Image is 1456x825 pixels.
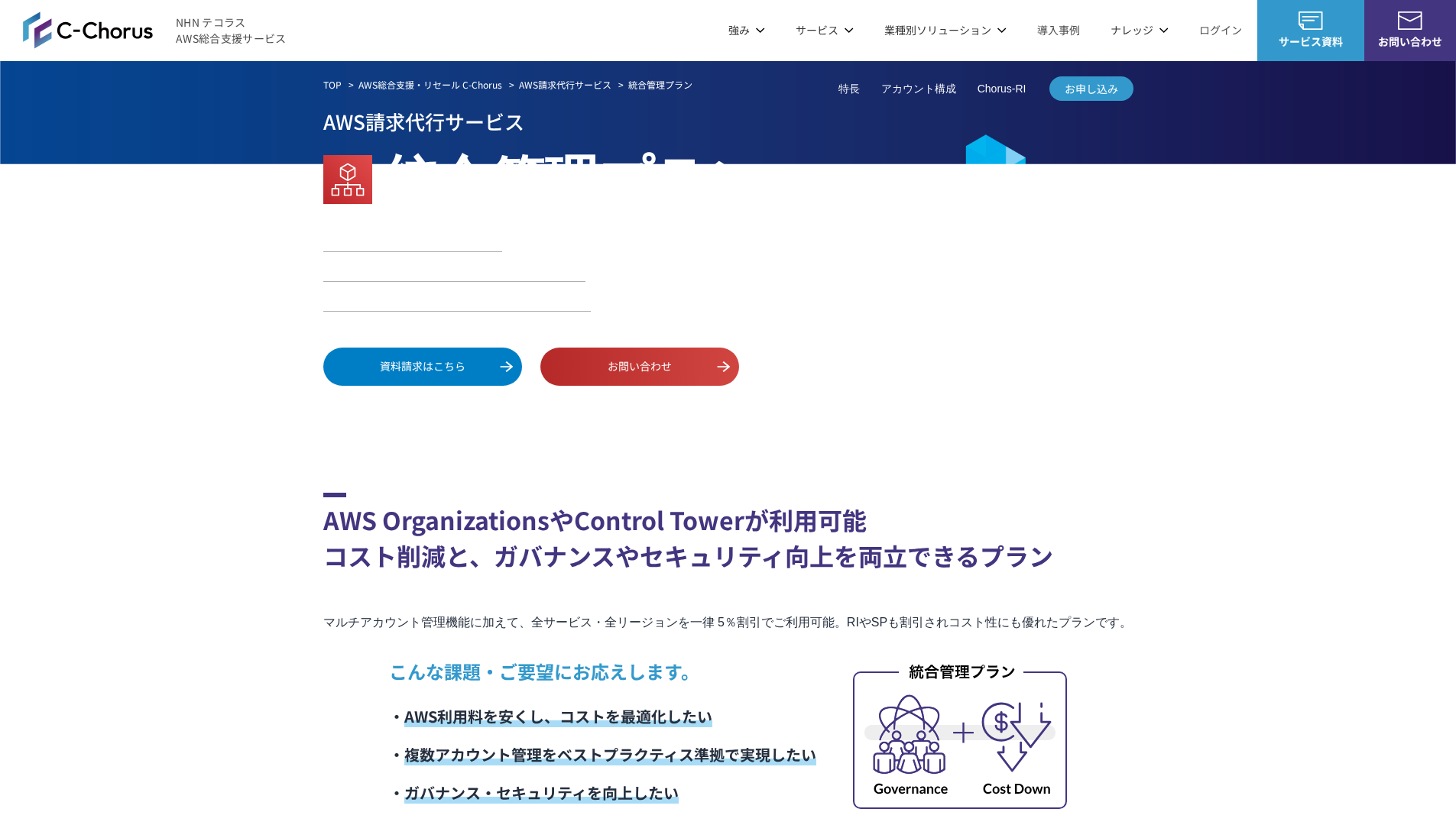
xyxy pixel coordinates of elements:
a: 導入事例 [1037,22,1080,38]
img: AWS Organizations [323,155,372,204]
span: ガバナンス・セキュリティを向上したい [404,781,679,804]
img: AWS総合支援サービス C-Chorus [23,11,153,48]
span: 5 [432,223,447,251]
a: アカウント構成 [881,81,956,97]
a: Chorus-RI [978,81,1026,97]
span: 複数アカウント管理をベストプラクティス準拠で実現したい [404,743,816,765]
li: ・ [389,697,816,736]
li: AWS Organizations をご利用可能 [323,260,585,281]
a: ログイン [1199,22,1242,38]
a: お問い合わせ [540,348,739,386]
h2: AWS OrganizationsやControl Towerが利用可能 コスト削減と、ガバナンスやセキュリティ向上を両立できるプラン [323,493,1133,574]
span: AWS利用料を安くし、コストを最適化したい [404,705,712,727]
p: ナレッジ [1111,22,1169,38]
span: サービス資料 [1257,34,1364,50]
li: ・ [389,774,816,812]
a: 特長 [838,81,860,97]
li: AWS 利用料金 % 割引 [323,225,503,251]
span: お問い合わせ [1364,34,1456,50]
img: 統合管理プラン_内容イメージ [853,661,1067,809]
p: サービス [796,22,854,38]
a: AWS請求代行サービス [519,78,611,92]
a: AWS総合支援・リセール C-Chorus [358,78,502,92]
em: 統合管理プラン [384,137,764,215]
p: マルチアカウント管理機能に加えて、全サービス・全リージョンを一律 5％割引でご利用可能。RIやSPも割引されコスト性にも優れたプランです。 [323,612,1133,633]
li: ・ [389,736,816,774]
a: TOP [323,78,342,92]
a: 資料請求はこちら [323,348,522,386]
p: AWS請求代行サービス [323,105,1133,137]
p: 強み [728,22,765,38]
p: こんな課題・ご要望にお応えします。 [389,658,816,685]
img: AWS総合支援サービス C-Chorus サービス資料 [1299,11,1323,30]
span: NHN テコラス AWS総合支援サービス [176,15,287,47]
p: 業種別ソリューション [884,22,1007,38]
em: 統合管理プラン [628,78,692,91]
a: お申し込み [1049,76,1133,101]
a: AWS総合支援サービス C-ChorusNHN テコラスAWS総合支援サービス [23,11,287,48]
img: お問い合わせ [1398,11,1422,30]
li: 24時間365日 AWS技術サポート無料 [323,290,591,311]
span: お申し込み [1049,81,1133,97]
